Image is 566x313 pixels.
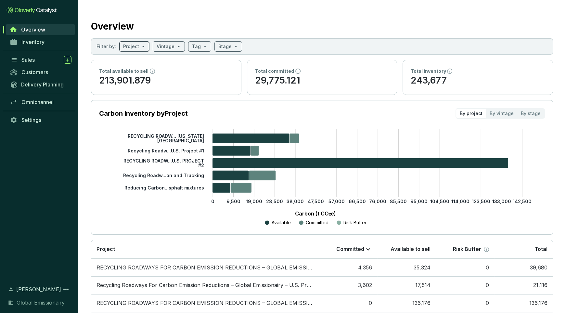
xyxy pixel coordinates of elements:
[343,219,367,226] p: Risk Buffer
[430,199,449,204] tspan: 104,500
[21,57,35,63] span: Sales
[319,276,377,294] td: 3,602
[21,69,48,75] span: Customers
[123,158,204,163] tspan: RECYCLING ROADW...U.S. PROJECT
[492,199,511,204] tspan: 133,000
[16,285,61,293] span: [PERSON_NAME]
[266,199,283,204] tspan: 28,500
[319,294,377,312] td: 0
[21,99,54,105] span: Omnichannel
[128,133,204,139] tspan: RECYCLING ROADW... [US_STATE]
[308,199,324,204] tspan: 47,500
[287,199,304,204] tspan: 38,000
[99,109,188,118] p: Carbon Inventory by Project
[17,299,65,306] span: Global Emissionairy
[472,199,490,204] tspan: 123,500
[109,210,522,217] p: Carbon (t CO₂e)
[6,24,75,35] a: Overview
[451,199,470,204] tspan: 114,000
[306,219,328,226] p: Committed
[226,199,240,204] tspan: 9,500
[255,68,294,74] p: Total committed
[411,68,446,74] p: Total inventory
[6,67,75,78] a: Customers
[456,109,486,118] div: By project
[436,259,494,277] td: 0
[157,138,204,143] tspan: [GEOGRAPHIC_DATA]
[6,36,75,47] a: Inventory
[436,294,494,312] td: 0
[272,219,291,226] p: Available
[91,259,319,277] td: RECYCLING ROADWAYS FOR CARBON EMISSION REDUCTIONS – GLOBAL EMISSIONAIRY – PROJECT CALIFORNIA USA
[494,276,553,294] td: 21,116
[377,276,436,294] td: 17,514
[211,199,214,204] tspan: 0
[99,74,233,87] p: 213,901.879
[91,240,319,259] th: Project
[91,276,319,294] td: Recycling Roadways For Carbon Emission Reductions – Global Emissionairy – U.S. Project #1
[6,114,75,125] a: Settings
[255,74,389,87] p: 29,775.121
[6,54,75,65] a: Sales
[246,199,262,204] tspan: 19,000
[517,109,544,118] div: By stage
[349,199,366,204] tspan: 66,500
[436,276,494,294] td: 0
[124,185,204,190] tspan: Reducing Carbon...sphalt mixtures
[21,39,45,45] span: Inventory
[21,81,64,88] span: Delivery Planning
[319,259,377,277] td: 4,356
[21,117,41,123] span: Settings
[456,108,545,119] div: segmented control
[123,173,204,178] tspan: Recycling Roadw...on and Trucking
[377,240,436,259] th: Available to sell
[128,148,204,153] tspan: Recycling Roadw...U.S. Project #1
[91,294,319,312] td: RECYCLING ROADWAYS FOR CARBON EMISSION REDUCTIONS – GLOBAL EMISSIONAIRY – U.S. PROJECT #2
[494,259,553,277] td: 39,680
[99,68,148,74] p: Total available to sell
[21,26,45,33] span: Overview
[513,199,532,204] tspan: 142,500
[486,109,517,118] div: By vintage
[96,43,116,50] p: Filter by:
[411,74,545,87] p: 243,677
[494,240,553,259] th: Total
[410,199,428,204] tspan: 95,000
[369,199,386,204] tspan: 76,000
[198,163,204,168] tspan: #2
[6,79,75,90] a: Delivery Planning
[494,294,553,312] td: 136,176
[6,97,75,108] a: Omnichannel
[91,20,134,33] h2: Overview
[453,246,481,253] p: Risk Buffer
[377,294,436,312] td: 136,176
[336,246,364,253] p: Committed
[390,199,407,204] tspan: 85,500
[328,199,345,204] tspan: 57,000
[377,259,436,277] td: 35,324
